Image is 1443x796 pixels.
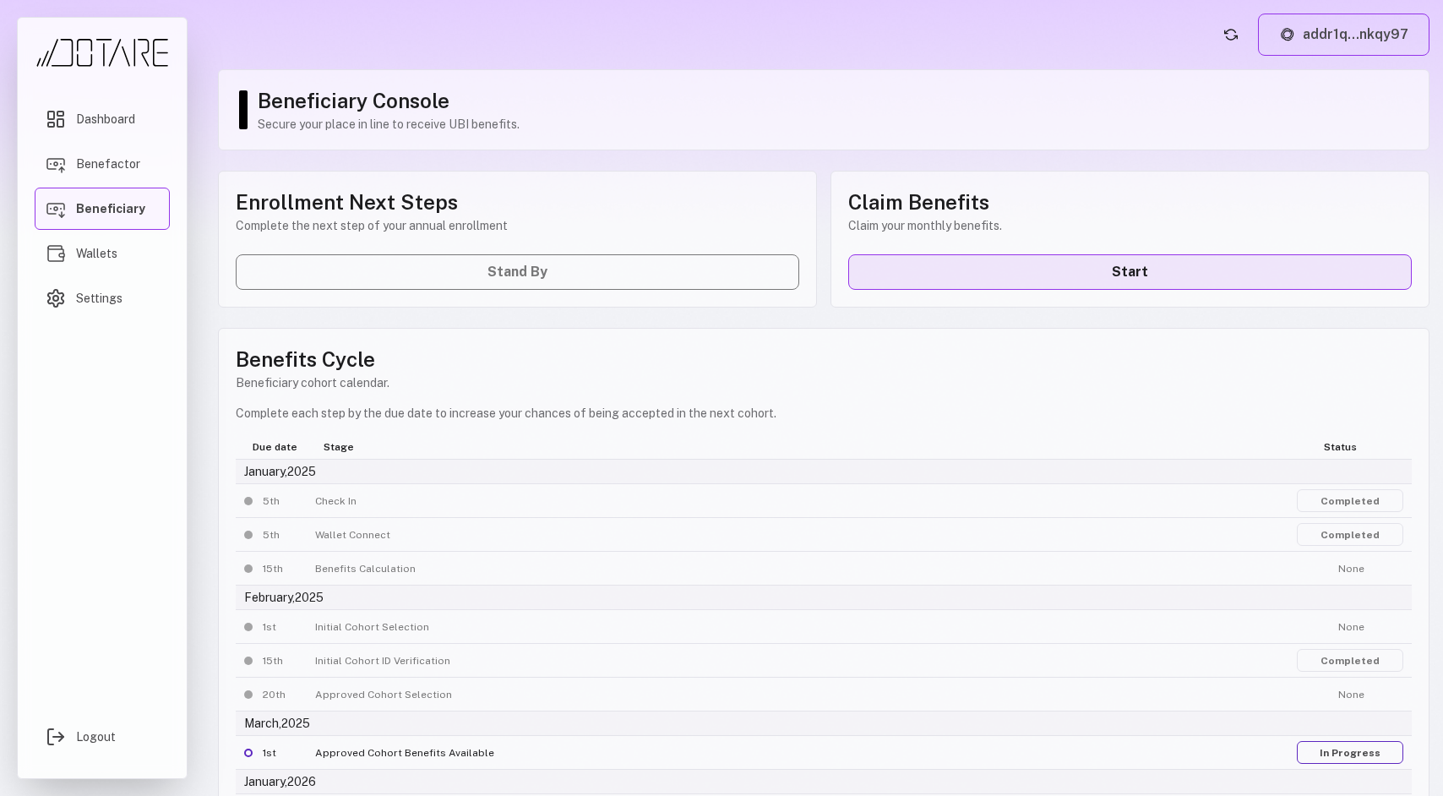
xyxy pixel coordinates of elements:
p: Beneficiary cohort calendar. [236,374,1412,391]
button: addr1q...nkqy97 [1258,14,1429,56]
h1: Beneficiary Console [258,87,1412,114]
div: Initial Cohort Selection [315,620,1282,634]
div: 1st [244,620,298,634]
div: January, 2025 [236,459,1412,483]
img: Benefactor [46,154,66,174]
p: Secure your place in line to receive UBI benefits. [258,116,1412,133]
div: Stage [324,440,1268,454]
span: Dashboard [76,111,135,128]
img: Dotare Logo [35,38,170,68]
div: January, 2026 [236,769,1412,793]
div: 20th [244,688,298,701]
div: Initial Cohort ID Verification [315,654,1280,668]
div: 1st [244,746,298,760]
span: Logout [76,728,116,745]
a: Completed [1297,649,1403,672]
img: Lace logo [1279,26,1296,43]
p: Claim your monthly benefits. [848,217,1412,234]
button: None [1299,615,1403,638]
a: In Progress [1297,741,1403,764]
span: Settings [76,290,123,307]
h1: Benefits Cycle [236,346,1412,373]
span: Benefactor [76,155,140,172]
div: Due date [253,440,307,454]
div: Benefits Calculation [315,562,1282,575]
img: Beneficiary [46,199,66,219]
div: 15th [244,562,298,575]
a: Completed [1297,489,1403,512]
button: Refresh account status [1217,21,1244,48]
div: 5th [244,528,298,542]
span: Beneficiary [76,200,145,217]
div: Wallet Connect [315,528,1280,542]
img: Wallets [46,243,66,264]
div: Approved Cohort Benefits Available [315,746,1280,760]
div: March, 2025 [236,711,1412,735]
span: Wallets [76,245,117,262]
div: 15th [244,654,298,668]
div: Status [1285,440,1395,454]
button: None [1299,683,1403,706]
h1: Enrollment Next Steps [236,188,799,215]
a: Completed [1297,523,1403,546]
h1: Claim Benefits [848,188,1412,215]
a: Start [848,254,1412,290]
div: Check In [315,494,1280,508]
div: Approved Cohort Selection [315,688,1282,701]
button: None [1299,557,1403,580]
div: 5th [244,494,298,508]
div: February, 2025 [236,585,1412,609]
p: Complete the next step of your annual enrollment [236,217,799,234]
p: Complete each step by the due date to increase your chances of being accepted in the next cohort. [236,405,1412,422]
